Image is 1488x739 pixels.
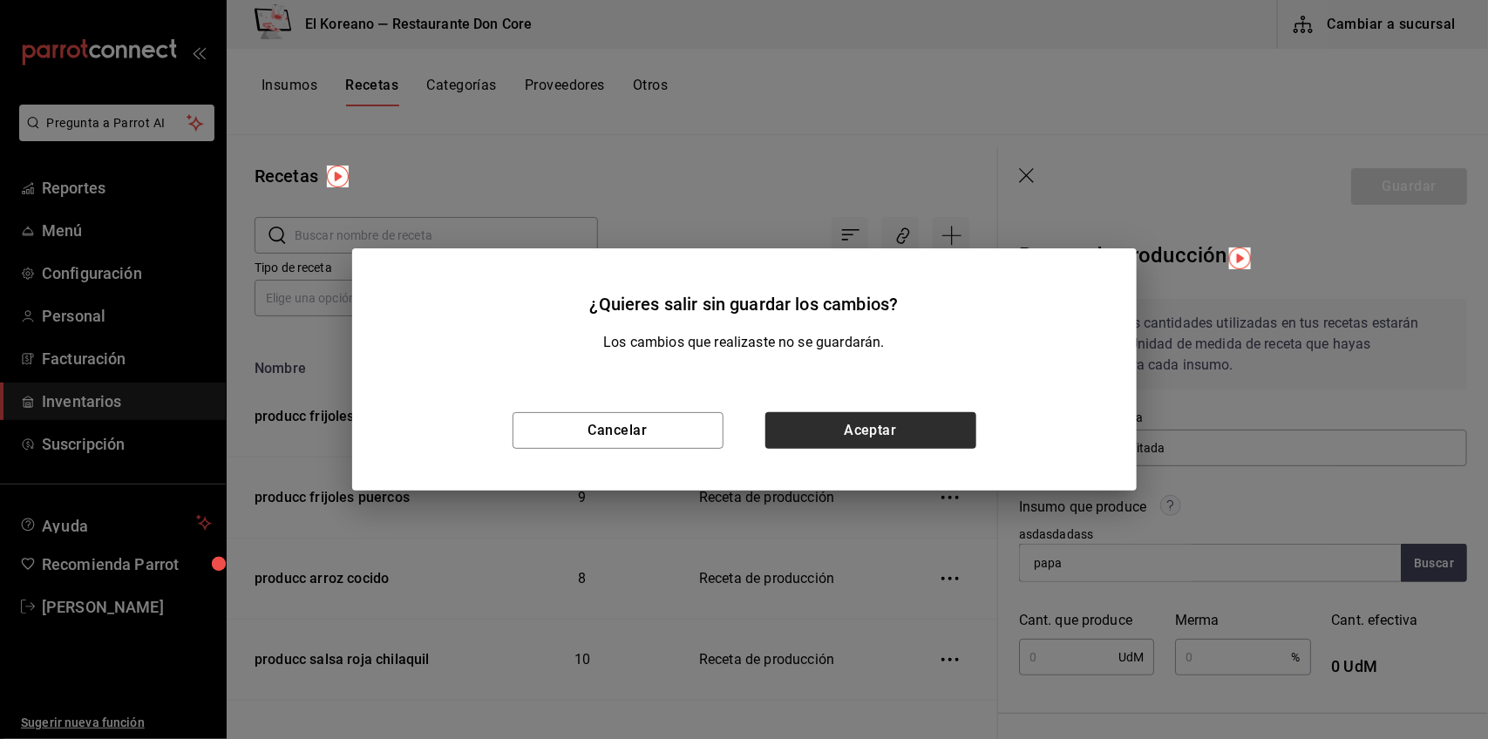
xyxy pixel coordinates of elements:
button: Cancelar [513,412,724,449]
p: Los cambios que realizaste no se guardarán. [603,332,884,353]
img: Tooltip marker [1229,247,1251,269]
h2: ¿Quieres salir sin guardar los cambios? [352,248,1137,332]
img: Tooltip marker [327,166,349,187]
button: Aceptar [765,412,976,449]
